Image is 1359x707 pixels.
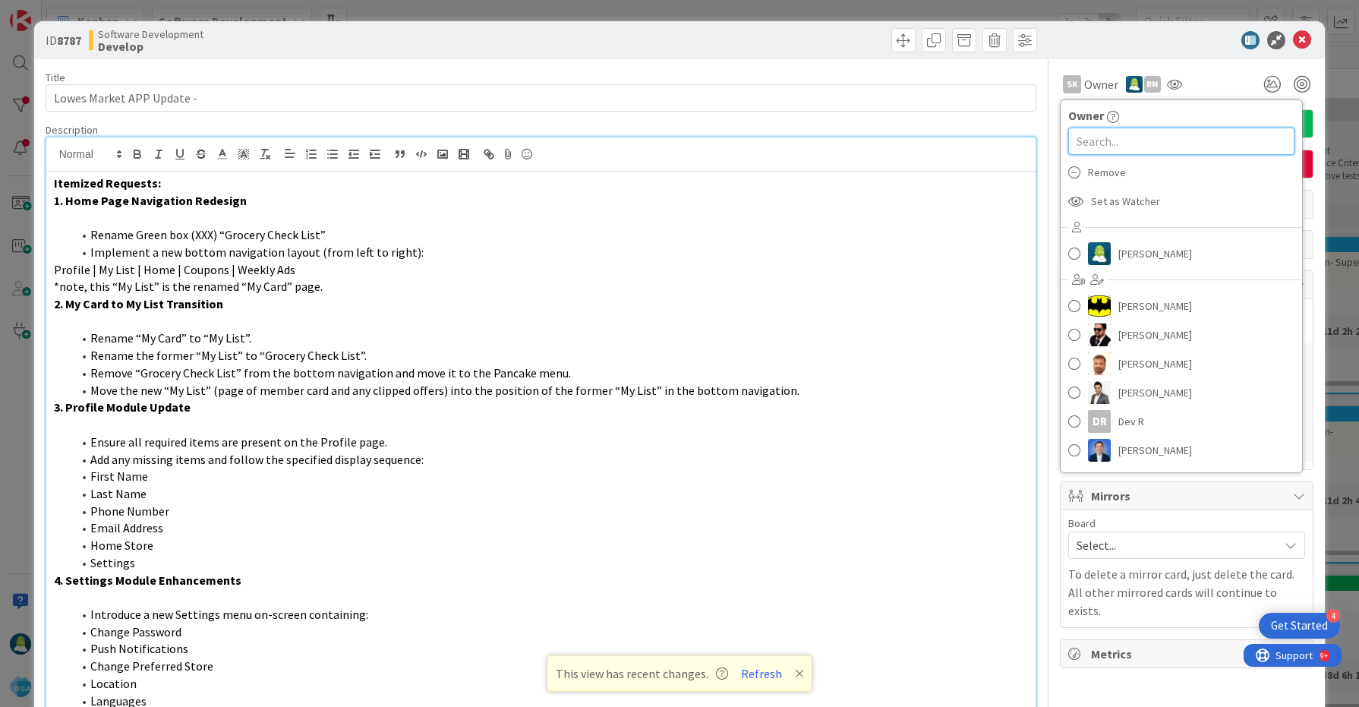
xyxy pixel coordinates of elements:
[1088,410,1111,433] div: DR
[90,365,571,380] span: Remove “Grocery Check List” from the bottom navigation and move it to the Pancake menu.
[1061,349,1302,378] a: AS[PERSON_NAME]
[1084,75,1118,93] span: Owner
[54,279,323,294] span: *note, this “My List” is the renamed “My Card” page.
[46,71,65,84] label: Title
[98,28,203,40] span: Software Development
[1088,381,1111,404] img: BR
[1088,352,1111,375] img: AS
[1068,106,1104,125] span: Owner
[1088,242,1111,265] img: RD
[90,641,188,656] span: Push Notifications
[90,676,137,691] span: Location
[90,555,135,570] span: Settings
[90,624,181,639] span: Change Password
[54,175,161,191] strong: Itemized Requests:
[1088,439,1111,462] img: DP
[46,84,1037,112] input: type card name here...
[1118,352,1192,375] span: [PERSON_NAME]
[1118,410,1144,433] span: Dev R
[1118,295,1192,317] span: [PERSON_NAME]
[90,469,148,484] span: First Name
[1061,465,1302,494] a: JK[PERSON_NAME]
[90,245,424,260] span: Implement a new bottom navigation layout (from left to right):
[1063,75,1081,93] div: sk
[90,330,251,346] span: Rename “My Card” to “My List”.
[1061,320,1302,349] a: AC[PERSON_NAME]
[1091,487,1285,505] span: Mirrors
[1118,324,1192,346] span: [PERSON_NAME]
[54,573,241,588] strong: 4. Settings Module Enhancements
[90,607,368,622] span: Introduce a new Settings menu on-screen containing:
[1326,609,1340,623] div: 4
[77,6,84,18] div: 9+
[1088,161,1126,184] span: Remove
[1091,645,1285,663] span: Metrics
[90,503,169,519] span: Phone Number
[1068,128,1294,155] input: Search...
[90,452,424,467] span: Add any missing items and follow the specified display sequence:
[54,262,295,277] span: Profile | My List | Home | Coupons | Weekly Ads
[1077,535,1271,556] span: Select...
[1118,439,1192,462] span: [PERSON_NAME]
[98,40,203,52] b: Develop
[54,296,223,311] strong: 2. My Card to My List Transition
[90,227,326,242] span: Rename Green box (XXX) “Grocery Check List”
[90,520,163,535] span: Email Address
[90,486,147,501] span: Last Name
[1068,565,1305,620] p: To delete a mirror card, just delete the card. All other mirrored cards will continue to exists.
[1091,190,1160,213] span: Set as Watcher
[1126,76,1143,93] img: RD
[90,348,367,363] span: Rename the former “My List” to “Grocery Check List”.
[90,434,387,450] span: Ensure all required items are present on the Profile page.
[556,664,728,683] span: This view has recent changes.
[32,2,69,21] span: Support
[90,383,799,398] span: Move the new “My List” (page of member card and any clipped offers) into the position of the form...
[1068,518,1096,529] span: Board
[1271,618,1328,633] div: Get Started
[46,31,81,49] span: ID
[57,33,81,48] b: 8787
[1088,324,1111,346] img: AC
[1144,76,1161,93] div: RM
[736,664,787,683] button: Refresh
[1259,613,1340,639] div: Open Get Started checklist, remaining modules: 4
[54,399,191,415] strong: 3. Profile Module Update
[1061,239,1302,268] a: RD[PERSON_NAME]
[46,123,98,137] span: Description
[54,193,247,208] strong: 1. Home Page Navigation Redesign
[90,658,213,674] span: Change Preferred Store
[1061,378,1302,407] a: BR[PERSON_NAME]
[1118,242,1192,265] span: [PERSON_NAME]
[1061,436,1302,465] a: DP[PERSON_NAME]
[1118,381,1192,404] span: [PERSON_NAME]
[1061,407,1302,436] a: DRDev R
[90,538,153,553] span: Home Store
[1088,295,1111,317] img: AC
[1061,292,1302,320] a: AC[PERSON_NAME]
